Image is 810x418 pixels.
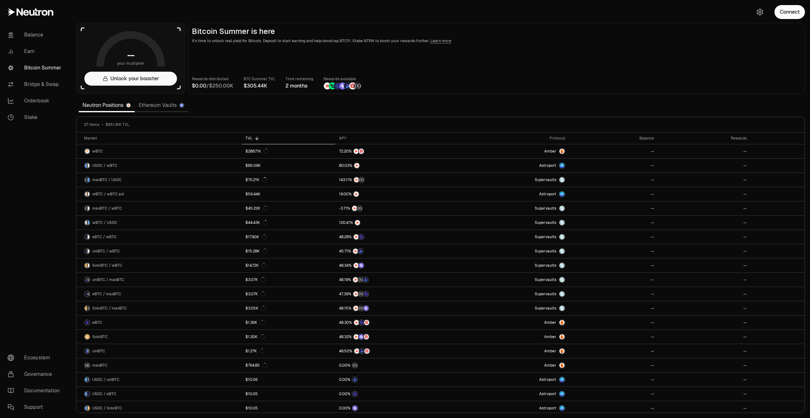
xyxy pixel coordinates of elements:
[453,330,569,344] a: AmberAmber
[245,249,267,254] div: $15.28K
[85,377,87,382] img: USDC Logo
[453,387,569,401] a: Astroport
[335,358,453,372] a: Structured Points
[339,219,449,226] button: NTRN
[339,319,449,326] button: NTRNEtherFi PointsMars Fragments
[335,230,453,244] a: NTRNEtherFi Points
[92,377,120,382] span: USDC / uniBTC
[3,43,69,60] a: Earn
[363,277,368,282] img: Bedrock Diamonds
[559,291,565,297] img: Supervaults
[84,122,99,127] span: 27 items
[245,263,266,268] div: $14.72K
[453,301,569,315] a: SupervaultsSupervaults
[559,263,565,268] img: Supervaults
[85,234,87,239] img: eBTC Logo
[339,82,346,89] img: Solv Points
[352,391,357,396] img: EtherFi Points
[92,220,117,225] span: wBTC / USDC
[88,192,90,197] img: wBTC.axl Logo
[85,291,87,297] img: eBTC Logo
[242,187,335,201] a: $56.44K
[335,244,453,258] a: NTRNBedrock Diamonds
[88,177,90,182] img: USDC Logo
[453,401,569,415] a: Astroport
[242,273,335,287] a: $3.07K
[359,234,364,239] img: EtherFi Points
[349,82,356,89] img: Mars Fragments
[535,263,556,268] span: Supervaults
[76,387,242,401] a: USDC LogoeBTC LogoUSDC / eBTC
[85,206,87,211] img: maxBTC Logo
[245,163,261,168] div: $85.09K
[559,363,565,368] img: Amber
[569,258,658,272] a: --
[88,277,90,282] img: maxBTC Logo
[324,82,331,89] img: NTRN
[3,382,69,399] a: Documentation
[569,173,658,187] a: --
[339,262,449,269] button: NTRNSolv Points
[127,103,130,107] img: Neutron Logo
[85,277,87,282] img: uniBTC Logo
[76,230,242,244] a: eBTC LogowBTC LogoeBTC / wBTC
[539,377,556,382] span: Astroport
[535,220,556,225] span: Supervaults
[92,363,108,368] span: maxBTC
[245,363,267,368] div: $764.85
[658,201,750,215] a: --
[569,373,658,387] a: --
[569,244,658,258] a: --
[88,220,90,225] img: USDC Logo
[559,320,565,325] img: Amber
[92,349,105,354] span: uniBTC
[569,387,658,401] a: --
[339,291,449,297] button: NTRNStructured PointsEtherFi Points
[242,144,335,158] a: $288.71K
[358,277,363,282] img: Structured Points
[658,301,750,315] a: --
[3,109,69,126] a: Stake
[352,377,357,382] img: Bedrock Diamonds
[92,291,121,297] span: eBTC / maxBTC
[245,220,268,225] div: $44.43K
[245,192,260,197] div: $56.44K
[245,406,258,411] div: $10.05
[453,144,569,158] a: AmberAmber
[242,330,335,344] a: $1.30K
[453,159,569,173] a: Astroport
[354,177,359,182] img: NTRN
[453,258,569,272] a: SupervaultsSupervaults
[358,249,363,254] img: Bedrock Diamonds
[339,391,449,397] button: EtherFi Points
[353,277,358,282] img: NTRN
[354,82,361,89] img: Structured Points
[339,305,449,311] button: NTRNStructured PointsSolv Points
[539,192,556,197] span: Astroport
[544,334,556,339] span: Amber
[339,362,449,369] button: Structured Points
[658,330,750,344] a: --
[658,344,750,358] a: --
[453,344,569,358] a: AmberAmber
[354,320,359,325] img: NTRN
[3,27,69,43] a: Balance
[569,273,658,287] a: --
[339,348,449,354] button: NTRNBedrock DiamondsMars Fragments
[658,373,750,387] a: --
[363,291,369,297] img: EtherFi Points
[658,144,750,158] a: --
[245,391,258,396] div: $10.05
[92,391,116,396] span: USDC / eBTC
[3,60,69,76] a: Bitcoin Summer
[85,263,87,268] img: SolvBTC Logo
[339,177,449,183] button: NTRNStructured Points
[242,387,335,401] a: $10.05
[569,358,658,372] a: --
[354,334,359,339] img: NTRN
[364,349,369,354] img: Mars Fragments
[658,387,750,401] a: --
[339,248,449,254] button: NTRNBedrock Diamonds
[339,277,449,283] button: NTRNStructured PointsBedrock Diamonds
[135,99,188,112] a: Ethereum Vaults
